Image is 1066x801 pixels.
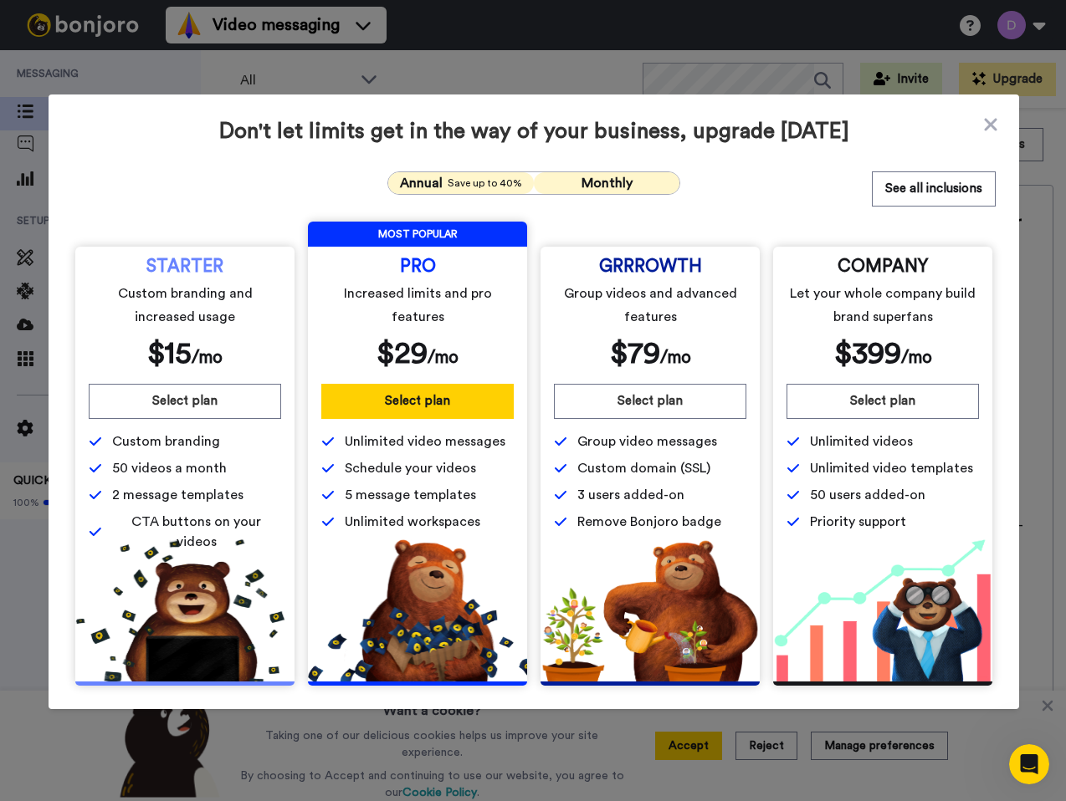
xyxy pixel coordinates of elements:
span: Priority support [810,512,906,532]
img: b5b10b7112978f982230d1107d8aada4.png [308,539,527,681]
span: STARTER [146,260,223,273]
span: COMPANY [838,260,928,273]
iframe: Intercom live chat [1009,744,1049,784]
button: Select plan [554,384,746,419]
span: $ 29 [377,339,428,369]
span: Don't let limits get in the way of your business, upgrade [DATE] [72,118,996,145]
span: Unlimited video messages [345,431,505,452]
span: $ 79 [610,339,660,369]
span: GRRROWTH [599,260,702,273]
span: 3 users added-on [577,485,684,505]
span: Monthly [582,176,633,190]
span: 50 videos a month [112,458,227,478]
span: Group video messages [577,431,717,452]
span: Unlimited video templates [810,458,973,478]
span: Annual [400,173,443,193]
span: Custom domain (SSL) [577,458,710,478]
span: Schedule your videos [345,458,476,478]
button: Select plan [787,384,979,419]
span: CTA buttons on your videos [112,512,281,552]
span: Save up to 40% [448,176,522,190]
span: 50 users added-on [810,485,925,505]
button: AnnualSave up to 40% [388,172,534,194]
span: 2 message templates [112,485,243,505]
img: 5112517b2a94bd7fef09f8ca13467cef.png [75,539,295,681]
span: Let your whole company build brand superfans [790,282,976,329]
span: /mo [660,349,691,366]
span: $ 399 [834,339,901,369]
span: 5 message templates [345,485,476,505]
span: $ 15 [147,339,192,369]
span: /mo [901,349,932,366]
img: edd2fd70e3428fe950fd299a7ba1283f.png [541,539,760,681]
span: Remove Bonjoro badge [577,512,721,532]
span: Custom branding and increased usage [92,282,279,329]
button: Select plan [321,384,514,419]
span: /mo [428,349,459,366]
span: MOST POPULAR [308,222,527,247]
span: Custom branding [112,431,220,452]
img: baac238c4e1197dfdb093d3ea7416ec4.png [773,539,992,681]
span: Unlimited videos [810,431,913,452]
button: See all inclusions [872,171,996,207]
span: /mo [192,349,223,366]
span: Increased limits and pro features [325,282,511,329]
span: Unlimited workspaces [345,512,480,532]
button: Select plan [89,384,281,419]
span: Group videos and advanced features [557,282,744,329]
button: Monthly [534,172,679,194]
span: PRO [400,260,436,273]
